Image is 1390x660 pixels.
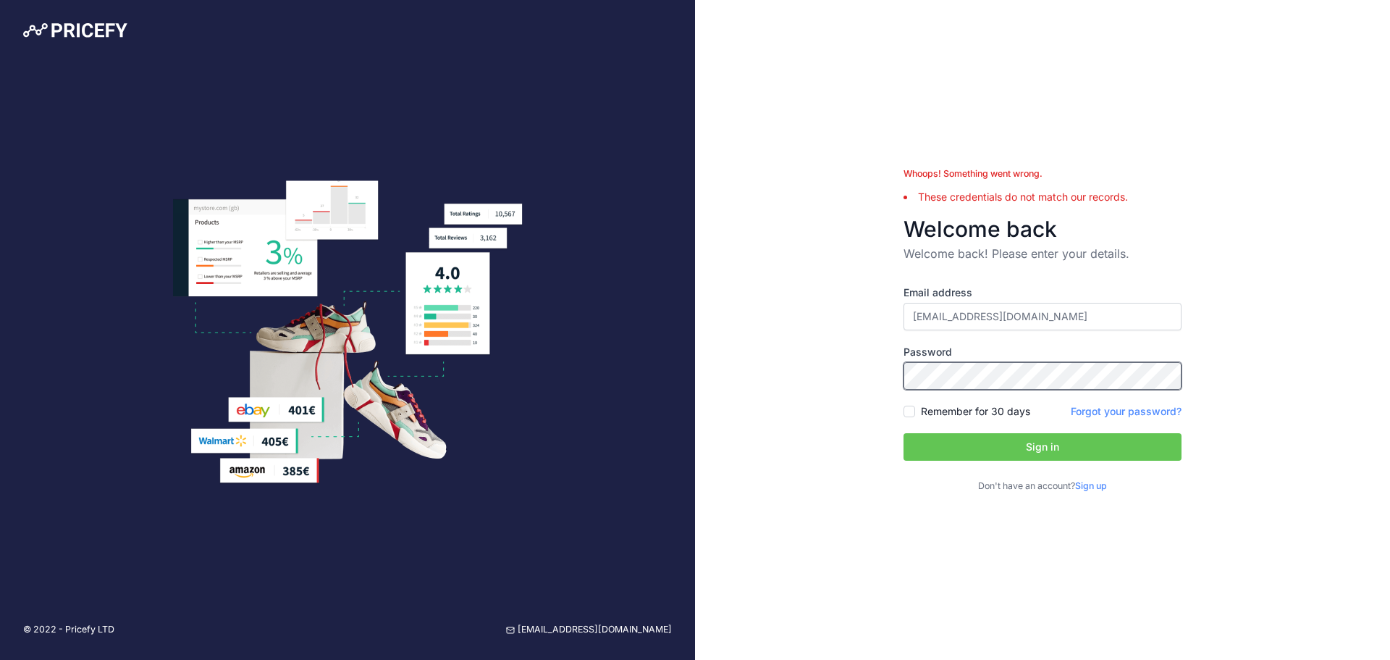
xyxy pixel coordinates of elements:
[903,216,1181,242] h3: Welcome back
[23,623,114,637] p: © 2022 - Pricefy LTD
[1071,405,1181,417] a: Forgot your password?
[903,480,1181,493] p: Don't have an account?
[903,345,1181,359] label: Password
[903,433,1181,461] button: Sign in
[903,245,1181,262] p: Welcome back! Please enter your details.
[23,23,127,38] img: Pricefy
[903,167,1181,181] div: Whoops! Something went wrong.
[903,303,1181,330] input: Enter your email
[506,623,672,637] a: [EMAIL_ADDRESS][DOMAIN_NAME]
[903,285,1181,300] label: Email address
[921,404,1030,419] label: Remember for 30 days
[1075,480,1107,491] a: Sign up
[903,190,1181,204] li: These credentials do not match our records.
